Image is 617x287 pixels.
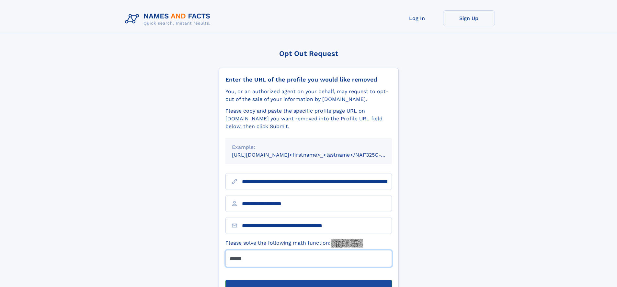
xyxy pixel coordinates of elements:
[122,10,216,28] img: Logo Names and Facts
[225,76,392,83] div: Enter the URL of the profile you would like removed
[391,10,443,26] a: Log In
[225,107,392,130] div: Please copy and paste the specific profile page URL on [DOMAIN_NAME] you want removed into the Pr...
[225,239,363,248] label: Please solve the following math function:
[232,143,385,151] div: Example:
[225,88,392,103] div: You, or an authorized agent on your behalf, may request to opt-out of the sale of your informatio...
[219,50,399,58] div: Opt Out Request
[232,152,404,158] small: [URL][DOMAIN_NAME]<firstname>_<lastname>/NAF325G-xxxxxxxx
[443,10,495,26] a: Sign Up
